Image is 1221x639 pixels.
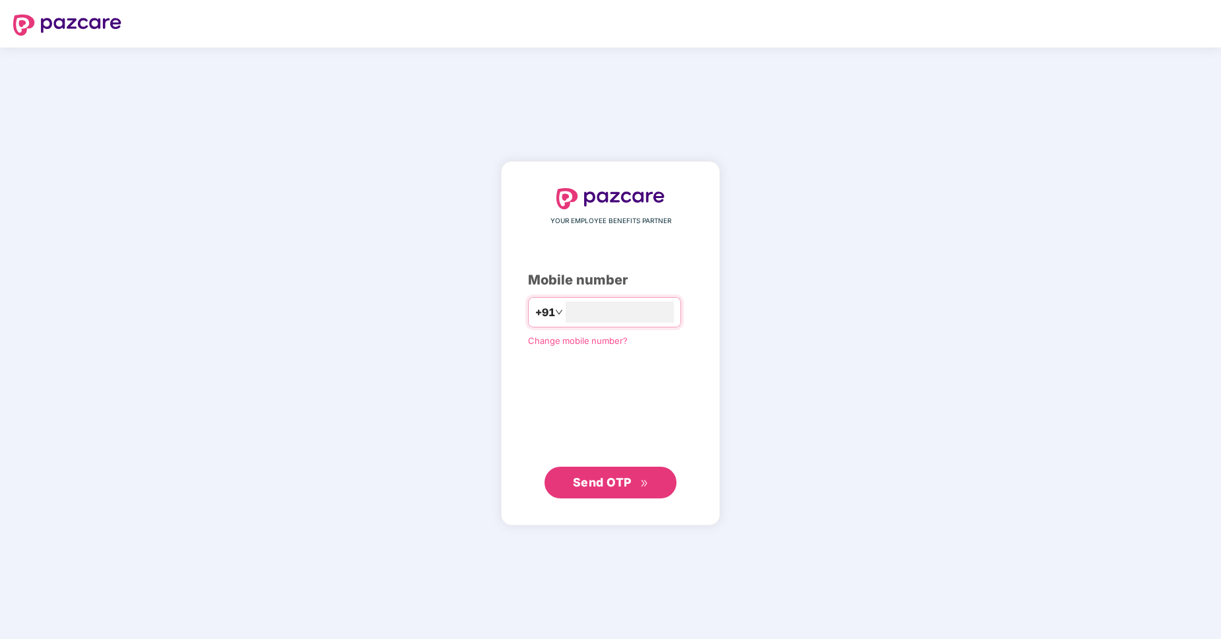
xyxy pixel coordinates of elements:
[640,479,649,488] span: double-right
[556,188,665,209] img: logo
[13,15,121,36] img: logo
[555,308,563,316] span: down
[550,216,671,226] span: YOUR EMPLOYEE BENEFITS PARTNER
[528,270,693,290] div: Mobile number
[573,475,632,489] span: Send OTP
[528,335,628,346] a: Change mobile number?
[535,304,555,321] span: +91
[544,467,676,498] button: Send OTPdouble-right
